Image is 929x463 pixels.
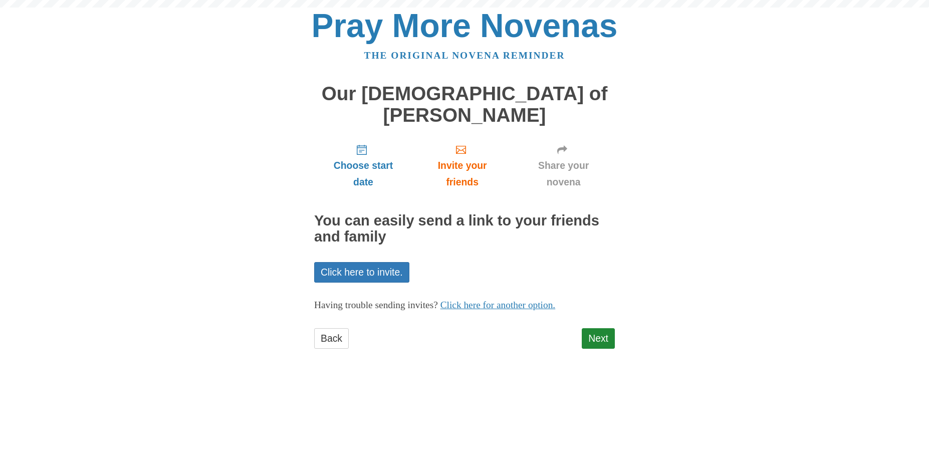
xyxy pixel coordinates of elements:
[582,328,615,349] a: Next
[314,300,438,310] span: Having trouble sending invites?
[324,157,402,190] span: Choose start date
[412,136,512,195] a: Invite your friends
[522,157,605,190] span: Share your novena
[512,136,615,195] a: Share your novena
[314,136,412,195] a: Choose start date
[314,213,615,245] h2: You can easily send a link to your friends and family
[440,300,556,310] a: Click here for another option.
[422,157,502,190] span: Invite your friends
[312,7,618,44] a: Pray More Novenas
[314,262,409,283] a: Click here to invite.
[364,50,565,61] a: The original novena reminder
[314,328,349,349] a: Back
[314,83,615,126] h1: Our [DEMOGRAPHIC_DATA] of [PERSON_NAME]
